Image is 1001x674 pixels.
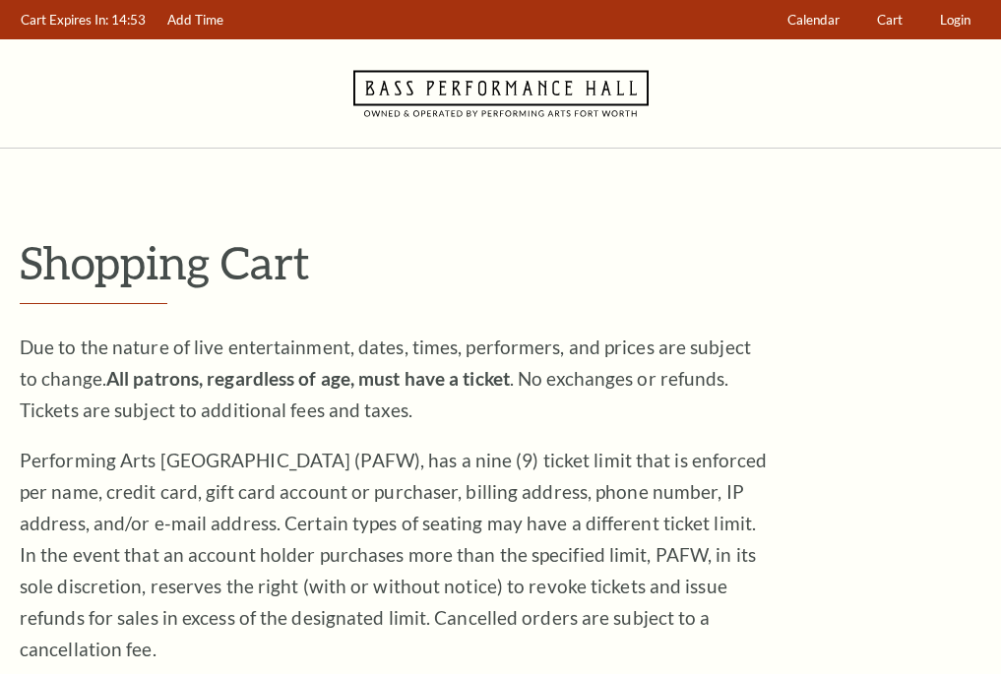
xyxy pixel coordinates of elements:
[779,1,849,39] a: Calendar
[940,12,970,28] span: Login
[20,237,981,287] p: Shopping Cart
[158,1,233,39] a: Add Time
[877,12,903,28] span: Cart
[106,367,510,390] strong: All patrons, regardless of age, must have a ticket
[787,12,840,28] span: Calendar
[20,445,768,665] p: Performing Arts [GEOGRAPHIC_DATA] (PAFW), has a nine (9) ticket limit that is enforced per name, ...
[111,12,146,28] span: 14:53
[931,1,980,39] a: Login
[20,336,751,421] span: Due to the nature of live entertainment, dates, times, performers, and prices are subject to chan...
[21,12,108,28] span: Cart Expires In:
[868,1,912,39] a: Cart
